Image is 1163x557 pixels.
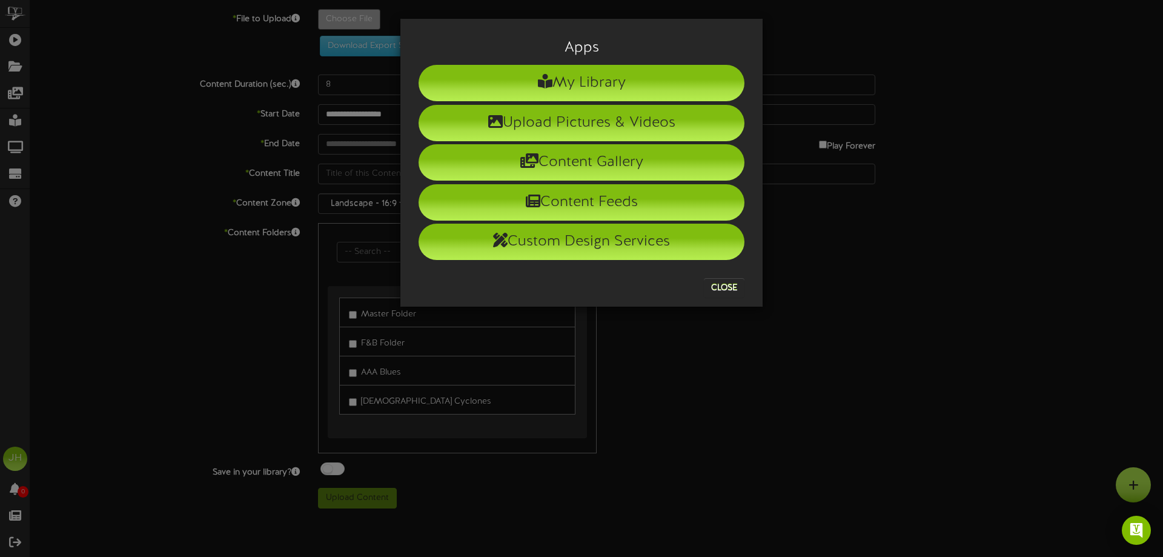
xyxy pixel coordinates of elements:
li: Content Gallery [419,144,744,181]
li: Upload Pictures & Videos [419,105,744,141]
li: My Library [419,65,744,101]
button: Close [704,278,744,298]
h3: Apps [419,40,744,56]
li: Content Feeds [419,184,744,221]
li: Custom Design Services [419,224,744,260]
div: Open Intercom Messenger [1122,516,1151,545]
